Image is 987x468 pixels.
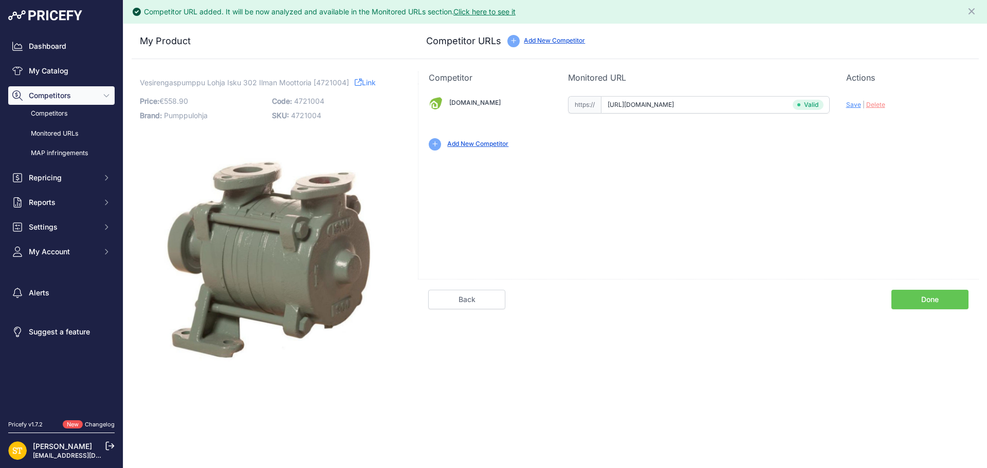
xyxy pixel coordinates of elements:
a: [PERSON_NAME] [33,442,92,451]
span: | [863,101,865,108]
span: New [63,420,83,429]
div: Pricefy v1.7.2 [8,420,43,429]
a: Done [891,290,968,309]
a: Monitored URLs [8,125,115,143]
button: My Account [8,242,115,261]
span: Save [846,101,861,108]
a: Back [428,290,505,309]
span: SKU: [272,111,289,120]
a: Competitors [8,105,115,123]
span: Delete [866,101,885,108]
a: Dashboard [8,37,115,55]
a: Suggest a feature [8,323,115,341]
h3: My Product [140,34,397,48]
p: € [140,94,266,108]
span: https:// [568,96,601,114]
a: MAP infringements [8,144,115,162]
span: Reports [29,197,96,208]
button: Repricing [8,169,115,187]
p: Actions [846,71,968,84]
span: Competitors [29,90,96,101]
a: Add New Competitor [447,140,508,147]
p: Competitor [429,71,551,84]
a: Link [355,76,376,89]
a: [EMAIL_ADDRESS][DOMAIN_NAME] [33,452,140,459]
span: 4721004 [294,97,324,105]
span: Brand: [140,111,162,120]
img: Pricefy Logo [8,10,82,21]
button: Reports [8,193,115,212]
a: Click here to see it [453,7,516,16]
button: Settings [8,218,115,236]
span: Repricing [29,173,96,183]
span: Vesirengaspumppu Lohja Isku 302 Ilman Moottoria [4721004] [140,76,349,89]
a: Add New Competitor [524,36,585,44]
span: Code: [272,97,292,105]
span: Price: [140,97,159,105]
input: karelianstore.fi/product [601,96,830,114]
h3: Competitor URLs [426,34,501,48]
a: [DOMAIN_NAME] [449,99,501,106]
p: Monitored URL [568,71,830,84]
span: 558.90 [164,97,188,105]
nav: Sidebar [8,37,115,408]
span: My Account [29,247,96,257]
span: 4721004 [291,111,321,120]
a: Changelog [85,421,115,428]
button: Competitors [8,86,115,105]
a: My Catalog [8,62,115,80]
button: Close [966,4,979,16]
div: Competitor URL added. It will be now analyzed and available in the Monitored URLs section. [144,7,516,17]
a: Alerts [8,284,115,302]
span: Pumppulohja [164,111,208,120]
span: Settings [29,222,96,232]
